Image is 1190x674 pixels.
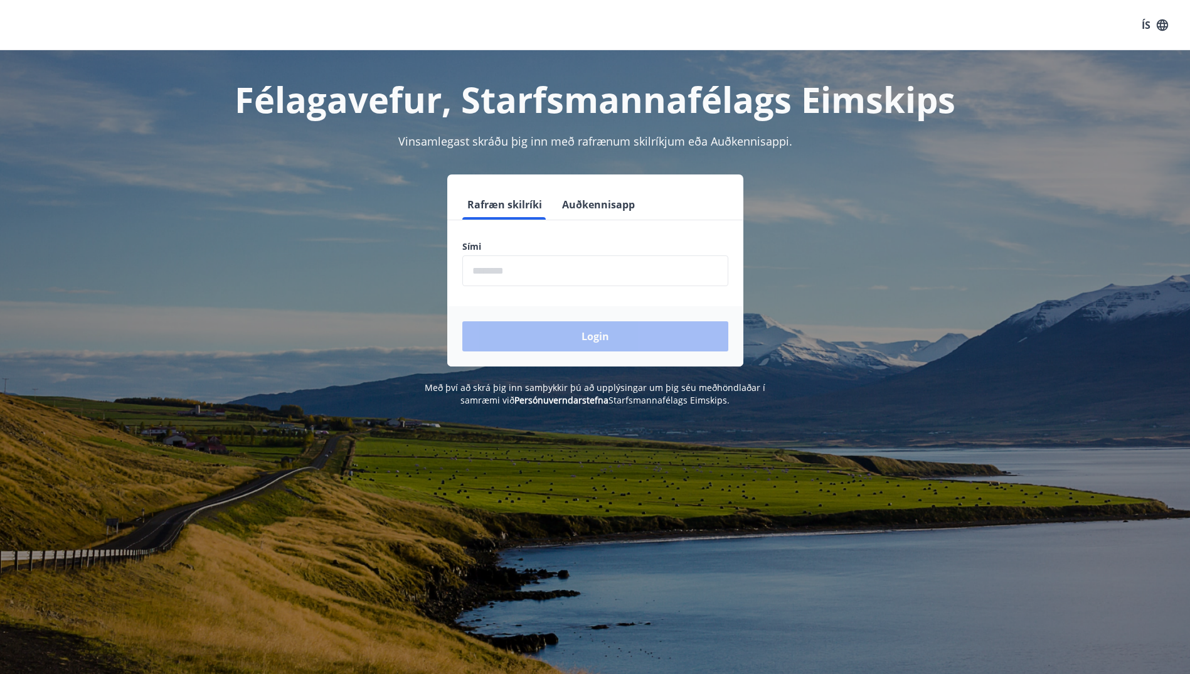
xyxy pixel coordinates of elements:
[462,240,728,253] label: Sími
[159,75,1032,123] h1: Félagavefur, Starfsmannafélags Eimskips
[425,382,765,406] span: Með því að skrá þig inn samþykkir þú að upplýsingar um þig séu meðhöndlaðar í samræmi við Starfsm...
[398,134,792,149] span: Vinsamlegast skráðu þig inn með rafrænum skilríkjum eða Auðkennisappi.
[514,394,608,406] a: Persónuverndarstefna
[1135,14,1175,36] button: ÍS
[557,190,640,220] button: Auðkennisapp
[462,190,547,220] button: Rafræn skilríki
